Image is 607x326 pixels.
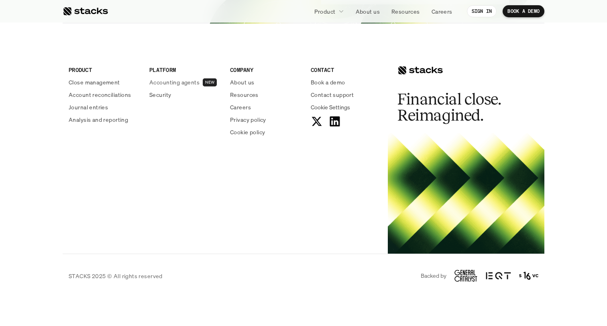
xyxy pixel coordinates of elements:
p: Resources [230,90,259,99]
a: Close management [69,78,140,86]
a: Resources [387,4,425,18]
p: BOOK A DEMO [507,8,540,14]
a: Book a demo [311,78,382,86]
p: Privacy policy [230,115,266,124]
h2: Financial close. Reimagined. [397,91,518,123]
a: Analysis and reporting [69,115,140,124]
p: Resources [391,7,420,16]
p: About us [356,7,380,16]
p: Analysis and reporting [69,115,128,124]
p: Careers [432,7,452,16]
p: Account reconciliations [69,90,131,99]
p: About us [230,78,254,86]
p: COMPANY [230,66,301,74]
p: CONTACT [311,66,382,74]
p: Book a demo [311,78,345,86]
p: Journal entries [69,103,108,111]
a: Resources [230,90,301,99]
a: Contact support [311,90,382,99]
a: Account reconciliations [69,90,140,99]
p: Contact support [311,90,354,99]
a: Privacy Policy [95,186,130,192]
p: PRODUCT [69,66,140,74]
a: BOOK A DEMO [503,5,544,17]
p: Security [149,90,171,99]
a: About us [230,78,301,86]
a: SIGN IN [467,5,497,17]
a: About us [351,4,385,18]
a: Security [149,90,220,99]
button: Cookie Trigger [311,103,350,111]
h2: NEW [205,80,214,85]
a: Careers [230,103,301,111]
p: Close management [69,78,120,86]
a: Accounting agentsNEW [149,78,220,86]
p: Cookie policy [230,128,265,136]
a: Careers [427,4,457,18]
p: Careers [230,103,251,111]
p: Backed by [421,273,446,279]
p: STACKS 2025 © All rights reserved [69,272,163,280]
p: Accounting agents [149,78,200,86]
a: Cookie policy [230,128,301,136]
a: Privacy policy [230,115,301,124]
a: Journal entries [69,103,140,111]
span: Cookie Settings [311,103,350,111]
p: PLATFORM [149,66,220,74]
p: SIGN IN [472,8,492,14]
p: Product [314,7,336,16]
